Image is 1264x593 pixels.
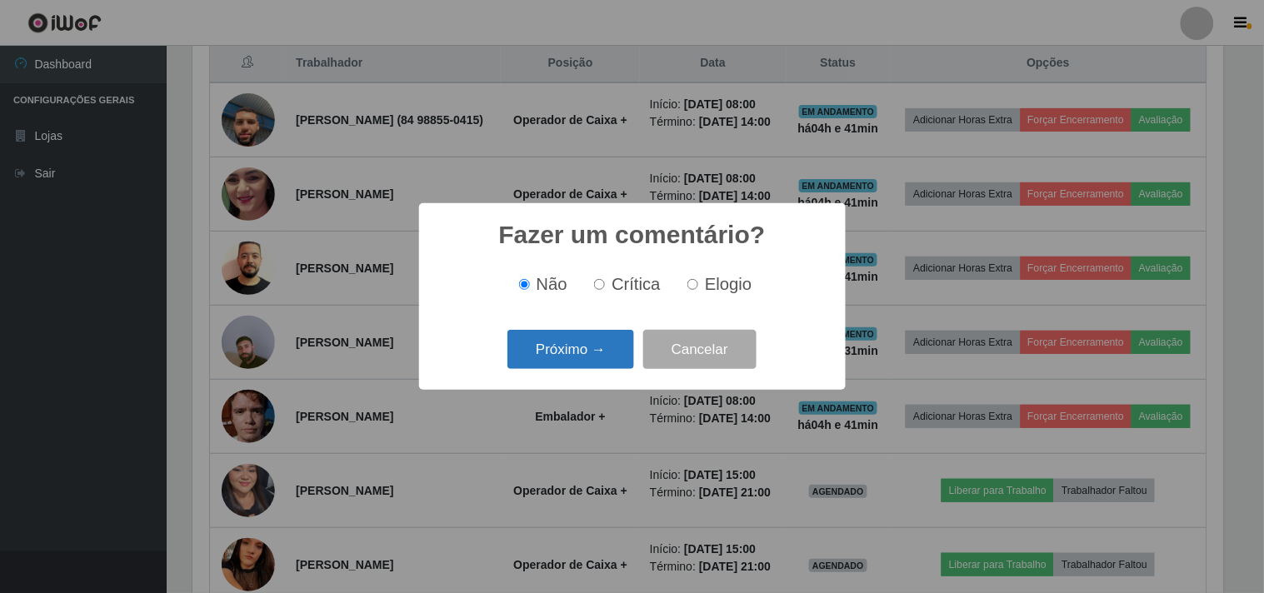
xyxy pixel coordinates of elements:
[519,279,530,290] input: Não
[594,279,605,290] input: Crítica
[643,330,757,369] button: Cancelar
[612,275,661,293] span: Crítica
[537,275,567,293] span: Não
[687,279,698,290] input: Elogio
[507,330,634,369] button: Próximo →
[498,220,765,250] h2: Fazer um comentário?
[705,275,752,293] span: Elogio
